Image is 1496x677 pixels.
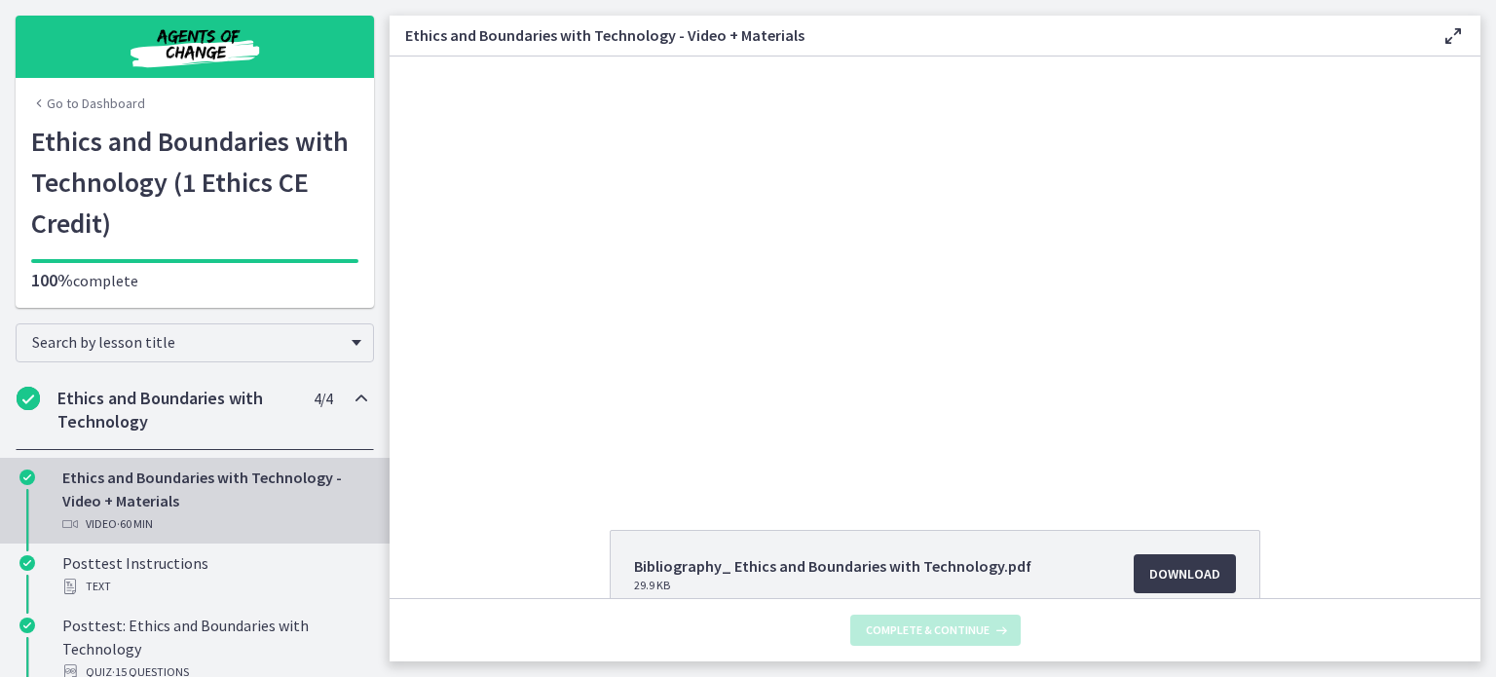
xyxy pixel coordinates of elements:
[19,555,35,571] i: Completed
[32,332,342,352] span: Search by lesson title
[1149,562,1220,585] span: Download
[850,615,1021,646] button: Complete & continue
[62,512,366,536] div: Video
[405,23,1410,47] h3: Ethics and Boundaries with Technology - Video + Materials
[866,622,990,638] span: Complete & continue
[62,551,366,598] div: Posttest Instructions
[31,269,358,292] p: complete
[634,554,1031,578] span: Bibliography_ Ethics and Boundaries with Technology.pdf
[31,94,145,113] a: Go to Dashboard
[634,578,1031,593] span: 29.9 KB
[390,56,1480,485] iframe: Video Lesson
[314,387,332,410] span: 4 / 4
[117,512,153,536] span: · 60 min
[78,23,312,70] img: Agents of Change
[57,387,295,433] h2: Ethics and Boundaries with Technology
[62,575,366,598] div: Text
[31,269,73,291] span: 100%
[16,323,374,362] div: Search by lesson title
[1134,554,1236,593] a: Download
[62,466,366,536] div: Ethics and Boundaries with Technology - Video + Materials
[17,387,40,410] i: Completed
[31,121,358,244] h1: Ethics and Boundaries with Technology (1 Ethics CE Credit)
[19,470,35,485] i: Completed
[19,618,35,633] i: Completed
